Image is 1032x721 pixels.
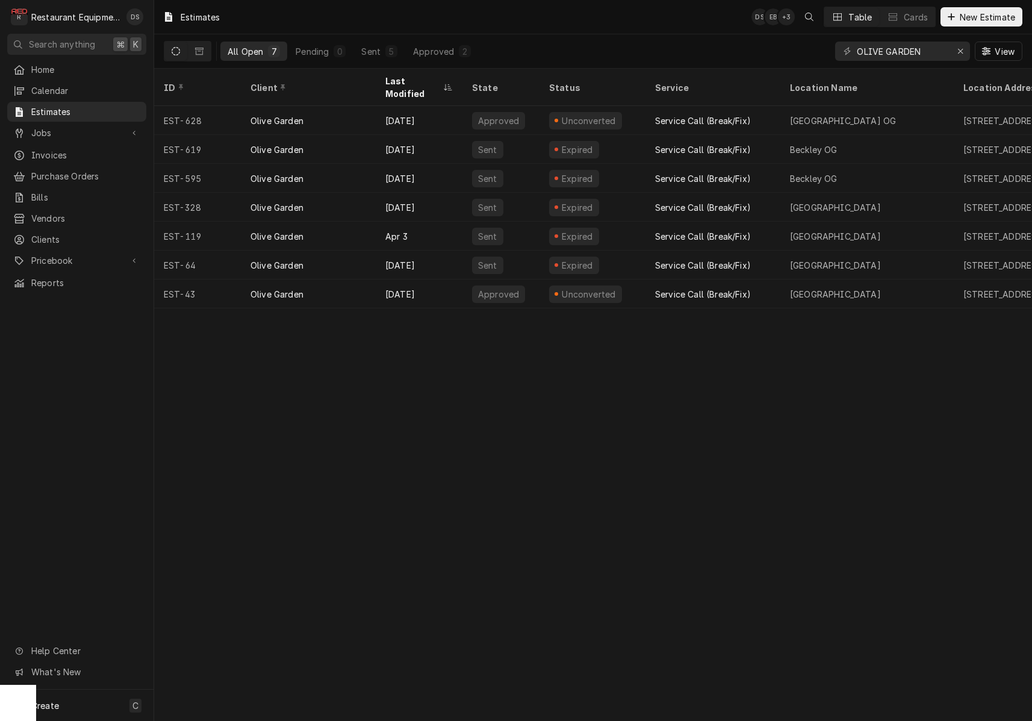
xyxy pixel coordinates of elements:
[154,164,241,193] div: EST-595
[7,166,146,186] a: Purchase Orders
[385,75,441,100] div: Last Modified
[477,172,499,185] div: Sent
[250,230,303,243] div: Olive Garden
[132,699,138,712] span: C
[296,45,329,58] div: Pending
[361,45,381,58] div: Sent
[655,201,751,214] div: Service Call (Break/Fix)
[7,34,146,55] button: Search anything⌘K
[250,172,303,185] div: Olive Garden
[11,8,28,25] div: R
[31,191,140,204] span: Bills
[477,259,499,272] div: Sent
[940,7,1022,27] button: New Estimate
[655,230,751,243] div: Service Call (Break/Fix)
[376,251,462,279] div: [DATE]
[7,251,146,270] a: Go to Pricebook
[250,201,303,214] div: Olive Garden
[7,229,146,249] a: Clients
[655,259,751,272] div: Service Call (Break/Fix)
[7,273,146,293] a: Reports
[250,259,303,272] div: Olive Garden
[116,38,125,51] span: ⌘
[376,279,462,308] div: [DATE]
[472,81,530,94] div: State
[7,641,146,661] a: Go to Help Center
[31,666,139,678] span: What's New
[560,172,594,185] div: Expired
[31,126,122,139] span: Jobs
[270,45,278,58] div: 7
[133,38,138,51] span: K
[790,143,838,156] div: Beckley OG
[376,164,462,193] div: [DATE]
[561,288,617,301] div: Unconverted
[376,193,462,222] div: [DATE]
[11,8,28,25] div: Restaurant Equipment Diagnostics's Avatar
[126,8,143,25] div: Derek Stewart's Avatar
[7,187,146,207] a: Bills
[655,172,751,185] div: Service Call (Break/Fix)
[477,201,499,214] div: Sent
[765,8,782,25] div: EB
[31,84,140,97] span: Calendar
[31,170,140,183] span: Purchase Orders
[7,145,146,165] a: Invoices
[992,45,1017,58] span: View
[957,11,1018,23] span: New Estimate
[477,288,520,301] div: Approved
[778,8,795,25] div: + 3
[388,45,395,58] div: 5
[477,230,499,243] div: Sent
[154,106,241,135] div: EST-628
[461,45,468,58] div: 2
[31,63,140,76] span: Home
[790,288,881,301] div: [GEOGRAPHIC_DATA]
[164,81,229,94] div: ID
[655,81,768,94] div: Service
[655,288,751,301] div: Service Call (Break/Fix)
[336,45,343,58] div: 0
[31,105,140,118] span: Estimates
[29,38,95,51] span: Search anything
[31,276,140,289] span: Reports
[655,114,751,127] div: Service Call (Break/Fix)
[951,42,970,61] button: Erase input
[477,143,499,156] div: Sent
[376,106,462,135] div: [DATE]
[376,135,462,164] div: [DATE]
[7,123,146,143] a: Go to Jobs
[477,114,520,127] div: Approved
[31,212,140,225] span: Vendors
[31,254,122,267] span: Pricebook
[154,279,241,308] div: EST-43
[413,45,454,58] div: Approved
[790,259,881,272] div: [GEOGRAPHIC_DATA]
[31,645,139,657] span: Help Center
[790,81,942,94] div: Location Name
[126,8,143,25] div: DS
[560,259,594,272] div: Expired
[751,8,768,25] div: DS
[560,201,594,214] div: Expired
[848,11,872,23] div: Table
[549,81,633,94] div: Status
[250,81,364,94] div: Client
[765,8,782,25] div: Emily Bird's Avatar
[975,42,1022,61] button: View
[7,662,146,682] a: Go to What's New
[790,201,881,214] div: [GEOGRAPHIC_DATA]
[250,114,303,127] div: Olive Garden
[7,81,146,101] a: Calendar
[376,222,462,251] div: Apr 3
[7,102,146,122] a: Estimates
[561,114,617,127] div: Unconverted
[790,172,838,185] div: Beckley OG
[31,149,140,161] span: Invoices
[250,143,303,156] div: Olive Garden
[560,143,594,156] div: Expired
[857,42,947,61] input: Keyword search
[154,222,241,251] div: EST-119
[154,251,241,279] div: EST-64
[790,114,896,127] div: [GEOGRAPHIC_DATA] OG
